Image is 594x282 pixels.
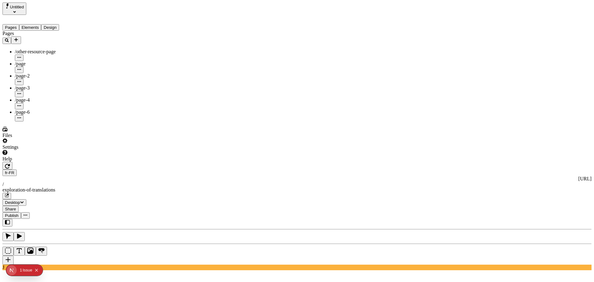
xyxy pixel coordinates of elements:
button: Select site [2,2,26,15]
span: /page-4 [15,97,30,103]
button: Pages [2,24,19,31]
button: Publish [2,212,21,219]
span: /page-6 [15,109,30,115]
div: Files [2,133,77,138]
div: J [2,265,592,270]
button: Open locale picker [2,170,17,176]
button: Elements [19,24,41,31]
span: Desktop [5,200,20,205]
button: Box [2,247,14,256]
button: Share [2,206,19,212]
span: Publish [5,213,19,218]
button: Image [25,247,36,256]
button: Desktop [2,199,26,206]
span: Share [5,207,16,211]
span: /other-resource-page [15,49,56,54]
button: Design [41,24,59,31]
div: exploration-of-translations [2,187,592,193]
div: Settings [2,144,77,150]
div: Help [2,156,77,162]
span: /page-3 [15,85,30,90]
span: Untitled [10,5,24,9]
button: Text [14,247,25,256]
div: Pages [2,31,77,36]
span: fr-FR [5,170,14,175]
div: [URL] [2,176,592,182]
button: Button [36,247,47,256]
button: Add new [11,36,21,44]
span: /page-2 [15,73,30,78]
span: /page [15,61,26,66]
div: / [2,182,592,187]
